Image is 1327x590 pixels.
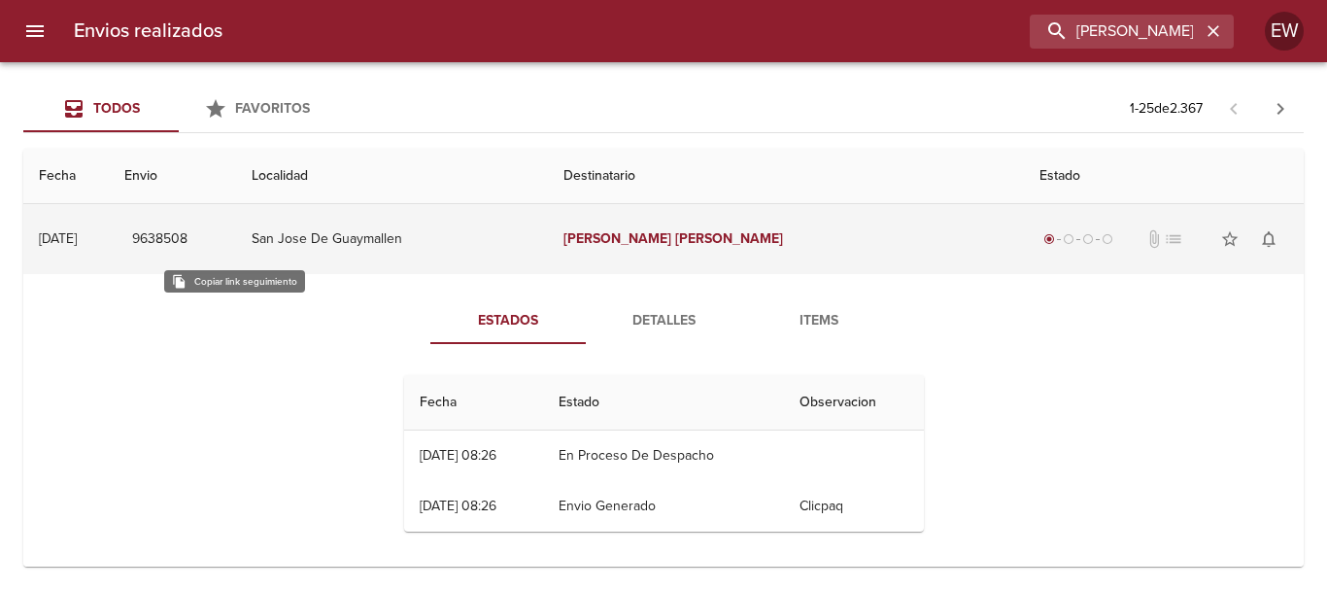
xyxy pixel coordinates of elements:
span: Estados [442,309,574,333]
span: Favoritos [235,100,310,117]
div: Generado [1039,229,1117,249]
span: Pagina siguiente [1257,86,1304,132]
input: buscar [1030,15,1201,49]
button: Agregar a favoritos [1210,220,1249,259]
h6: Envios realizados [74,16,222,47]
span: radio_button_checked [1043,233,1055,245]
em: [PERSON_NAME] [563,230,671,247]
button: Activar notificaciones [1249,220,1288,259]
span: 9638508 [132,227,187,252]
span: star_border [1220,229,1240,249]
span: No tiene documentos adjuntos [1144,229,1164,249]
td: En Proceso De Despacho [543,431,784,481]
em: [PERSON_NAME] [675,230,783,247]
span: radio_button_unchecked [1082,233,1094,245]
span: radio_button_unchecked [1063,233,1074,245]
button: 9638508 [124,222,195,258]
span: radio_button_unchecked [1102,233,1113,245]
p: 1 - 25 de 2.367 [1130,99,1203,119]
div: [DATE] 08:26 [420,498,496,514]
th: Observacion [784,375,923,431]
div: Tabs detalle de guia [430,297,897,344]
div: Abrir información de usuario [1265,12,1304,51]
span: Items [753,309,885,333]
th: Fecha [404,375,543,431]
span: Detalles [597,309,730,333]
th: Estado [1024,149,1304,204]
td: San Jose De Guaymallen [236,204,548,274]
div: Tabs Envios [23,86,334,132]
td: Clicpaq [784,481,923,532]
div: [DATE] 08:26 [420,447,496,464]
div: [DATE] [39,230,77,247]
div: EW [1265,12,1304,51]
th: Fecha [23,149,109,204]
table: Tabla de seguimiento [404,375,924,532]
th: Localidad [236,149,548,204]
th: Envio [109,149,236,204]
td: Envio Generado [543,481,784,532]
span: Todos [93,100,140,117]
span: Pagina anterior [1210,98,1257,118]
span: No tiene pedido asociado [1164,229,1183,249]
th: Estado [543,375,784,431]
button: menu [12,8,58,54]
th: Destinatario [548,149,1024,204]
span: notifications_none [1259,229,1278,249]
